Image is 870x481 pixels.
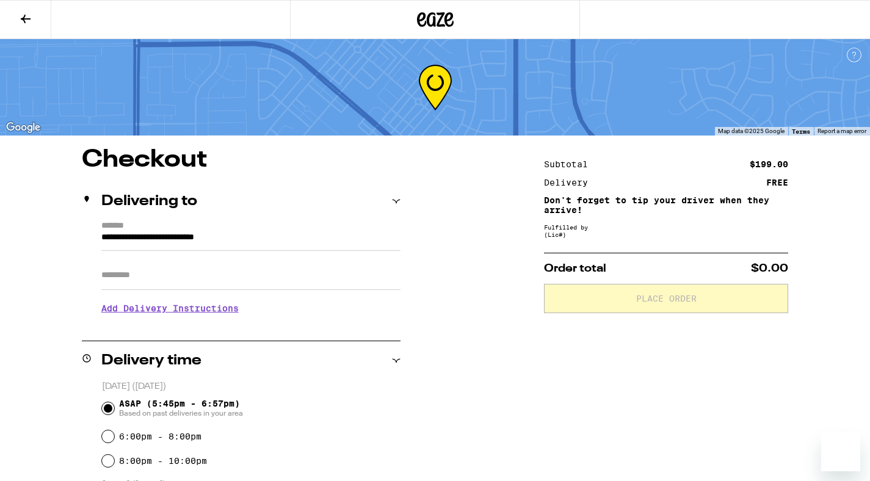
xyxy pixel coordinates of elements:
[544,284,788,313] button: Place Order
[636,294,697,303] span: Place Order
[119,408,243,418] span: Based on past deliveries in your area
[544,223,788,238] div: Fulfilled by (Lic# )
[119,399,243,418] span: ASAP (5:45pm - 6:57pm)
[101,194,197,209] h2: Delivering to
[544,263,606,274] span: Order total
[544,160,596,168] div: Subtotal
[821,432,860,471] iframe: Button to launch messaging window
[102,381,401,392] p: [DATE] ([DATE])
[792,128,810,135] a: Terms
[3,120,43,136] img: Google
[750,160,788,168] div: $199.00
[544,195,788,215] p: Don't forget to tip your driver when they arrive!
[101,294,401,322] h3: Add Delivery Instructions
[119,432,201,441] label: 6:00pm - 8:00pm
[766,178,788,187] div: FREE
[817,128,866,134] a: Report a map error
[82,148,401,172] h1: Checkout
[544,178,596,187] div: Delivery
[718,128,785,134] span: Map data ©2025 Google
[751,263,788,274] span: $0.00
[3,120,43,136] a: Open this area in Google Maps (opens a new window)
[101,353,201,368] h2: Delivery time
[101,322,401,332] p: We'll contact you at [PHONE_NUMBER] when we arrive
[119,456,207,466] label: 8:00pm - 10:00pm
